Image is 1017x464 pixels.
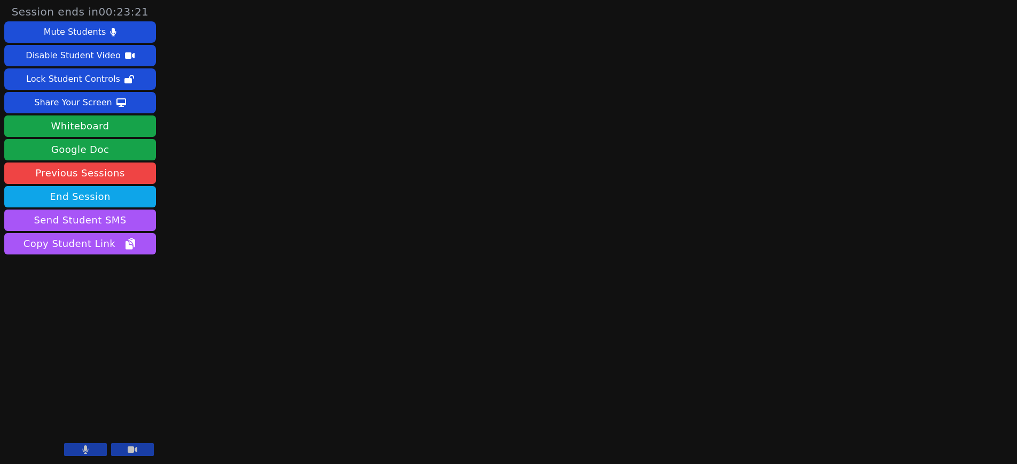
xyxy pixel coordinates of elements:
span: Copy Student Link [24,236,137,251]
span: Session ends in [12,4,149,19]
a: Google Doc [4,139,156,160]
button: End Session [4,186,156,207]
div: Mute Students [44,24,106,41]
button: Mute Students [4,21,156,43]
a: Previous Sessions [4,163,156,184]
button: Send Student SMS [4,210,156,231]
time: 00:23:21 [99,5,149,18]
div: Share Your Screen [34,94,112,111]
button: Lock Student Controls [4,68,156,90]
button: Copy Student Link [4,233,156,254]
button: Whiteboard [4,115,156,137]
button: Share Your Screen [4,92,156,113]
div: Lock Student Controls [26,71,120,88]
div: Disable Student Video [26,47,120,64]
button: Disable Student Video [4,45,156,66]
